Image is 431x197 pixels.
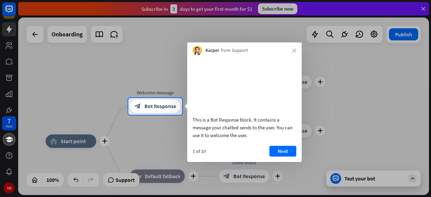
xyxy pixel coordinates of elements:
span: Kacper [205,47,219,54]
span: from Support [221,47,248,54]
i: block_bot_response [134,103,141,110]
button: Next [269,146,296,157]
span: Bot Response [144,103,176,110]
button: Open LiveChat chat widget [5,3,26,23]
div: This is a Bot Response block. It contains a message your chatbot sends to the user. You can use i... [193,116,296,139]
div: 1 of 10 [193,148,206,154]
i: close [292,48,296,53]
